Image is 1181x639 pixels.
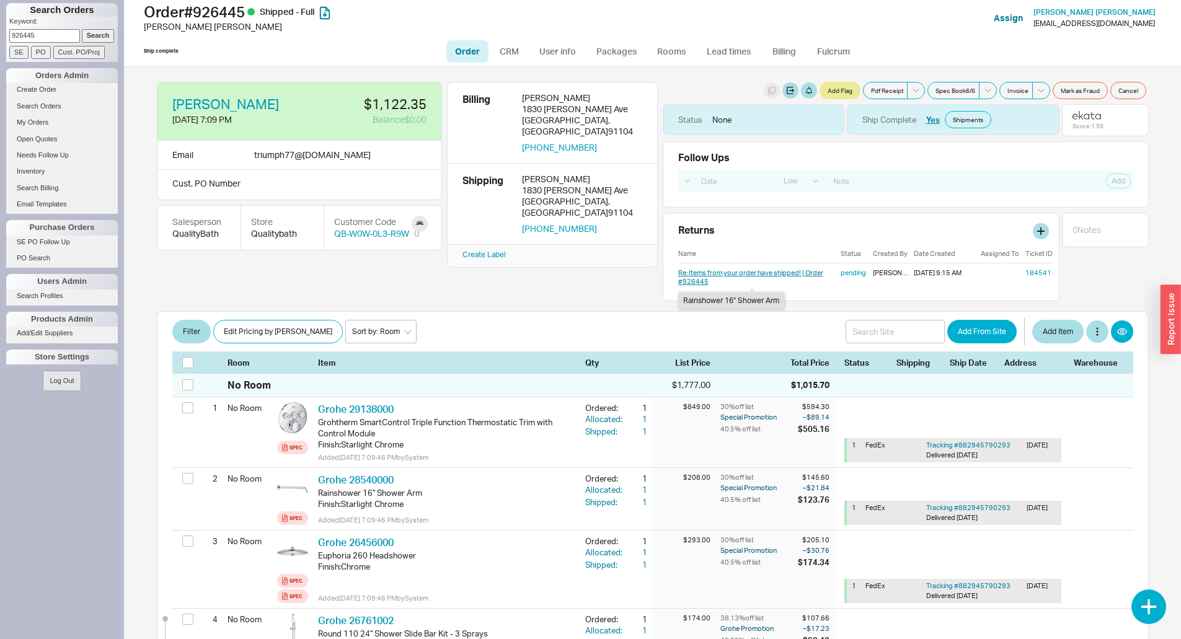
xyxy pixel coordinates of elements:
div: 1 [625,426,647,437]
a: Inventory [6,165,118,178]
a: Tracking #882945790293 [926,441,1011,449]
div: Ordered: [585,402,625,413]
div: 1 [625,535,647,547]
button: Cancel [1110,82,1146,99]
div: Room [228,357,272,368]
h1: Search Orders [6,3,118,17]
div: [EMAIL_ADDRESS][DOMAIN_NAME] [1033,19,1155,28]
div: 1 [625,413,647,425]
span: Delivered [926,591,955,600]
a: Grohe 28540000 [318,474,394,486]
div: $1,777.00 [652,379,710,391]
a: User info [530,40,585,63]
div: Allocated: [585,625,625,636]
a: Rooms [648,40,695,63]
span: Edit Pricing by [PERSON_NAME] [224,324,332,339]
button: Add [1106,174,1131,188]
span: [DATE] [957,513,978,522]
a: [PERSON_NAME] [172,97,279,111]
div: $123.76 [798,494,829,505]
div: Assigned To [981,249,1020,258]
div: Ship complete [144,48,179,55]
input: PO [31,46,51,59]
div: 1 [625,614,647,625]
div: Finish : Chrome [318,561,575,572]
button: Add Item [1032,320,1084,343]
a: Fulcrum [808,40,859,63]
div: Total Price [790,357,837,368]
div: [DATE] [1027,581,1056,601]
span: Cancel [1118,86,1138,95]
div: Euphoria 260 Headshower [318,550,575,561]
div: Allocated: [585,413,625,425]
span: Needs Follow Up [17,151,69,159]
div: Qualitybath [251,227,314,240]
div: [DATE] [1027,441,1056,460]
button: Allocated:1 [585,413,647,425]
div: Users Admin [6,274,118,289]
div: 40.5 % off list [720,557,795,568]
div: QualityBath [172,227,226,240]
div: Added [DATE] 7:09:46 PM by System [318,515,575,525]
div: Score: 1.59 [1073,122,1104,130]
a: SE PO Follow Up [6,236,118,249]
div: Grohe Promotion [720,624,800,633]
div: 1 [625,473,647,484]
a: Grohe 26456000 [318,536,394,549]
div: 0 [414,227,419,240]
div: 38.13 % off list [720,614,800,623]
a: Email Templates [6,198,118,211]
div: 1 [625,402,647,413]
div: $107.66 [802,614,829,623]
button: Shipped:1 [585,496,647,508]
div: Shipping [896,357,942,368]
span: Shipments [953,115,983,125]
div: – $89.14 [798,412,829,422]
a: Grohe 29138000 [318,403,394,415]
div: Round 110 24" Shower Slide Bar Kit - 3 Sprays [318,628,575,639]
div: Cust. PO Number [157,170,442,200]
div: 30 % off list [720,402,795,412]
span: Invoice [1007,86,1028,95]
div: Finish : Starlight Chrome [318,498,575,509]
a: [PERSON_NAME] [PERSON_NAME] [1033,8,1156,17]
div: Status [841,249,868,258]
div: $145.60 [798,473,829,482]
div: 1 [852,441,860,460]
div: List Price [652,357,710,368]
div: Allocated: [585,484,625,495]
div: Spec [290,513,303,523]
div: Date Created [914,249,976,258]
div: Spec [290,443,303,452]
a: Open Quotes [6,133,118,146]
div: Store [251,216,314,228]
div: 4 [202,609,218,630]
div: $849.00 [652,402,710,412]
a: Billing [763,40,806,63]
img: 29138000_tsme5y [277,402,308,433]
input: Cust. PO/Proj [53,46,105,59]
a: My Orders [6,116,118,129]
a: Packages [588,40,646,63]
span: Delivered [926,451,955,459]
button: Allocated:1 [585,625,647,636]
div: $205.10 [798,535,829,545]
div: $1,122.35 [307,97,427,111]
button: Filter [172,320,211,343]
a: Tracking #882945790293 [926,503,1011,512]
div: – $30.76 [798,545,829,555]
div: $505.16 [798,423,829,434]
div: $174.00 [652,614,710,623]
button: Add From Site [947,320,1017,343]
button: Pdf Receipt [863,82,908,99]
button: Allocated:1 [585,484,647,495]
div: Item [318,357,580,368]
a: Lead times [697,40,760,63]
span: Add From Site [958,324,1006,339]
div: 1 [852,503,860,522]
div: No Room [228,468,272,489]
a: 184541 [1025,268,1051,277]
button: Log Out [43,371,81,391]
a: Tracking #882945790293 [926,581,1011,590]
button: Mark as Fraud [1053,82,1108,99]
